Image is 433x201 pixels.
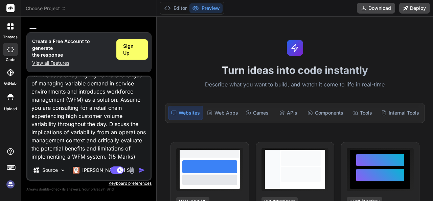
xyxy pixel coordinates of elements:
button: Editor [161,3,189,13]
p: Describe what you want to build, and watch it come to life in real-time [161,80,429,89]
p: Keyboard preferences [26,181,152,186]
div: Websites [168,106,203,120]
div: APIs [273,106,303,120]
label: Upload [4,106,17,112]
div: Components [305,106,346,120]
button: Preview [189,3,223,13]
label: GitHub [4,81,17,86]
p: Source [42,167,58,174]
span: privacy [91,187,103,191]
img: icon [138,167,145,174]
img: attachment [128,166,136,174]
div: Web Apps [204,106,241,120]
h1: Turn ideas into code instantly [161,64,429,76]
img: Pick Models [60,167,66,173]
textarea: QUESTION 1 (30 MARKS) 1.1 The case study highlights the challenges of managing variable demand in... [27,77,151,161]
div: Internal Tools [379,106,422,120]
p: View all Features [32,60,111,66]
label: threads [3,34,18,40]
label: code [6,57,15,63]
span: Choose Project [26,5,66,12]
img: Claude 4 Sonnet [73,167,79,174]
button: Download [357,3,395,14]
div: Games [242,106,272,120]
button: Deploy [399,3,430,14]
h1: Create a Free Account to generate the response [32,38,111,58]
p: [PERSON_NAME] 4 S.. [82,167,133,174]
div: Tools [347,106,377,120]
p: Always double-check its answers. Your in Bind [26,186,152,193]
h6: Bind AI [40,28,56,35]
img: signin [5,179,16,190]
span: Sign Up [123,43,141,56]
